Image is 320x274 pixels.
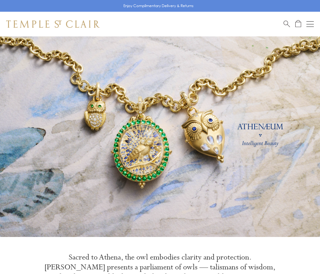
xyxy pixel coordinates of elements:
img: Temple St. Clair [6,20,100,28]
a: Open Shopping Bag [295,20,301,28]
button: Open navigation [306,20,314,28]
p: Enjoy Complimentary Delivery & Returns [123,3,194,9]
a: Search [284,20,290,28]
